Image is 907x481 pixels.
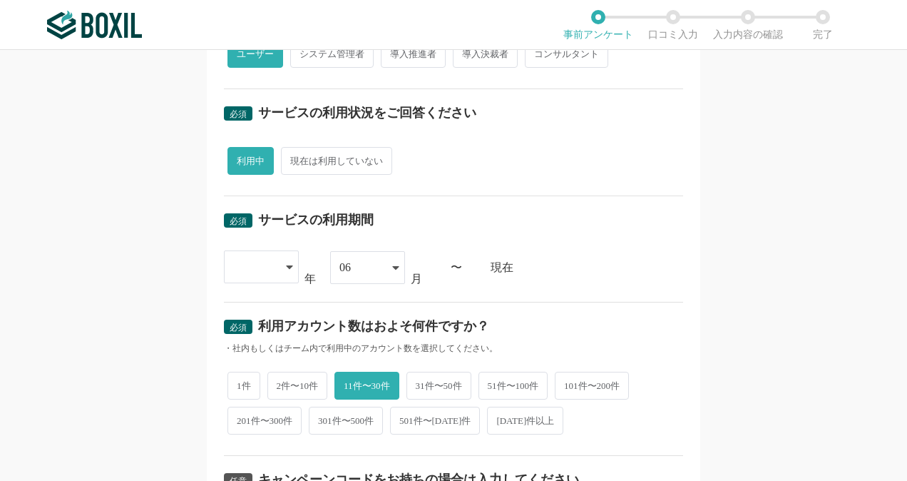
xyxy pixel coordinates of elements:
[47,11,142,39] img: ボクシルSaaS_ロゴ
[227,407,302,435] span: 201件〜300件
[785,10,860,40] li: 完了
[555,372,629,400] span: 101件〜200件
[334,372,399,400] span: 11件〜30件
[381,40,446,68] span: 導入推進者
[411,273,422,285] div: 月
[525,40,608,68] span: コンサルタント
[406,372,471,400] span: 31件〜50件
[304,273,316,285] div: 年
[453,40,518,68] span: 導入決裁者
[560,10,635,40] li: 事前アンケート
[290,40,374,68] span: システム管理者
[487,407,563,435] span: [DATE]件以上
[227,40,283,68] span: ユーザー
[227,147,274,175] span: 利用中
[230,109,247,119] span: 必須
[227,372,260,400] span: 1件
[339,252,351,283] div: 06
[258,320,489,333] div: 利用アカウント数はおよそ何件ですか？
[309,407,383,435] span: 301件〜500件
[390,407,480,435] span: 501件〜[DATE]件
[230,216,247,226] span: 必須
[491,262,683,273] div: 現在
[258,106,476,119] div: サービスの利用状況をご回答ください
[258,213,374,226] div: サービスの利用期間
[478,372,548,400] span: 51件〜100件
[281,147,392,175] span: 現在は利用していない
[230,323,247,333] span: 必須
[267,372,328,400] span: 2件〜10件
[224,343,683,355] div: ・社内もしくはチーム内で利用中のアカウント数を選択してください。
[451,262,462,273] div: 〜
[635,10,710,40] li: 口コミ入力
[710,10,785,40] li: 入力内容の確認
